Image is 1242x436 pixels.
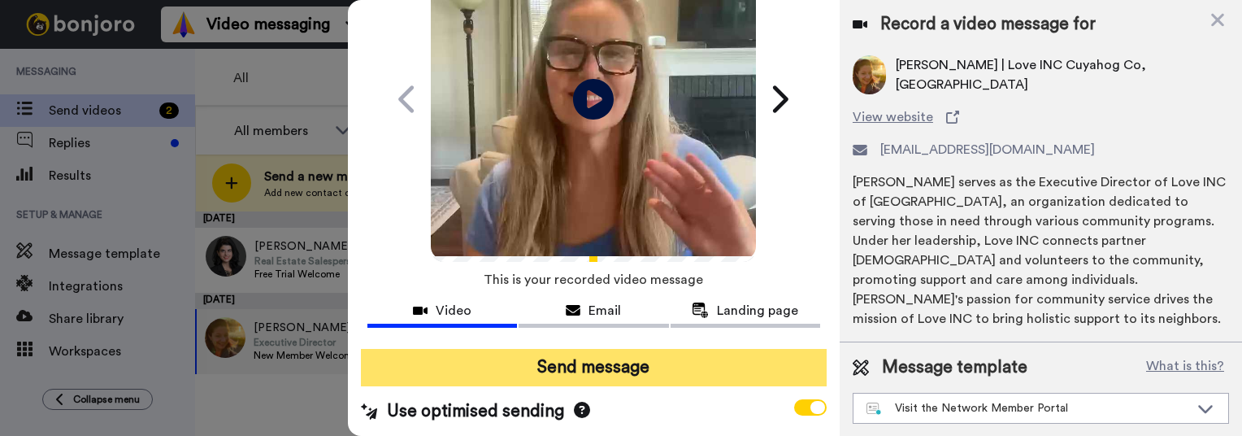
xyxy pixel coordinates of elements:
span: View website [853,107,933,127]
span: Use optimised sending [387,399,564,424]
button: Send message [361,349,827,386]
span: Message template [882,355,1027,380]
button: What is this? [1141,355,1229,380]
span: Email [588,301,621,320]
span: [EMAIL_ADDRESS][DOMAIN_NAME] [880,140,1095,159]
a: View website [853,107,1229,127]
span: This is your recorded video message [484,262,703,298]
span: Landing page [717,301,798,320]
img: nextgen-template.svg [866,403,882,416]
div: Visit the Network Member Portal [866,400,1189,416]
div: [PERSON_NAME] serves as the Executive Director of Love INC of [GEOGRAPHIC_DATA], an organization ... [853,172,1229,329]
span: Video [436,301,471,320]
